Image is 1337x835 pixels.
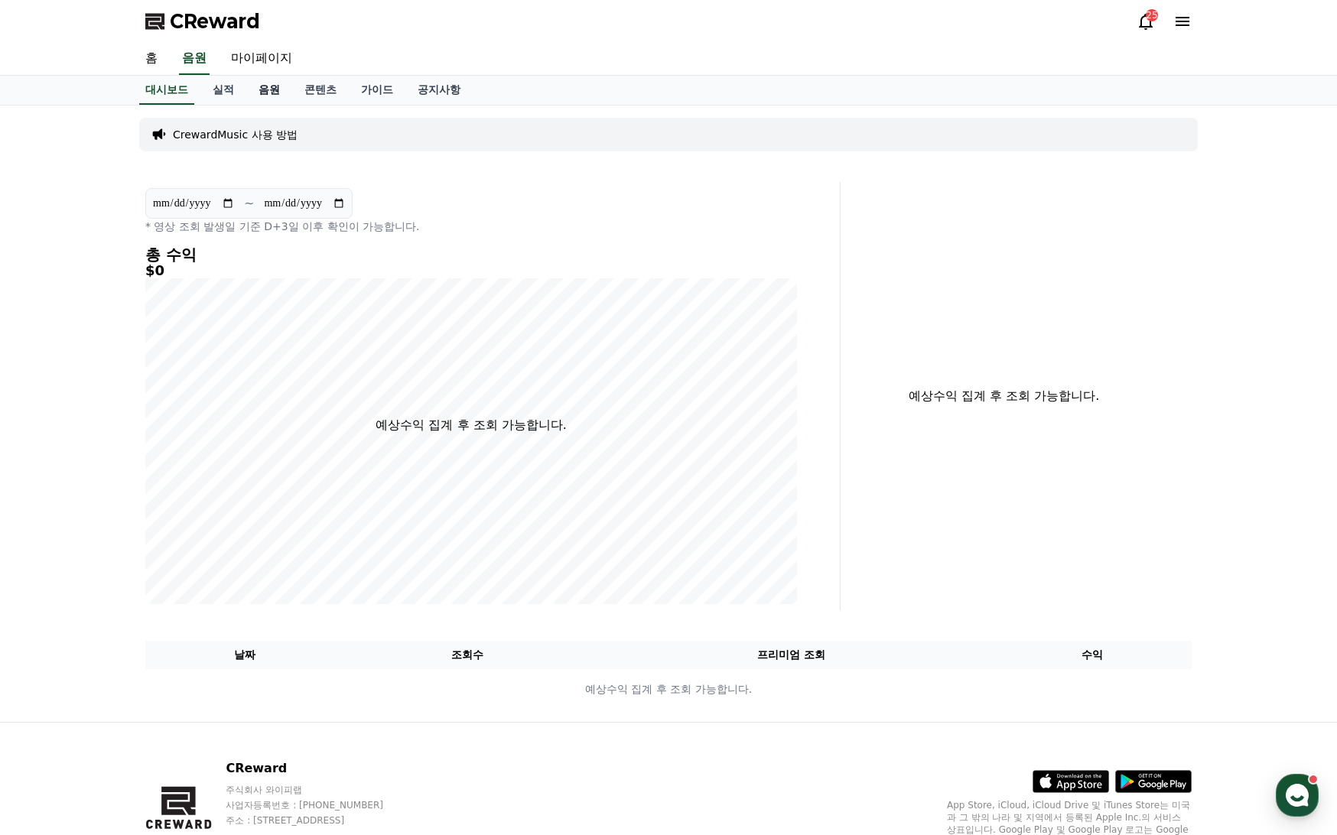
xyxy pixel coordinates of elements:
[145,219,797,234] p: * 영상 조회 발생일 기준 D+3일 이후 확인이 가능합니다.
[376,416,566,434] p: 예상수익 집계 후 조회 가능합니다.
[139,76,194,105] a: 대시보드
[226,799,412,811] p: 사업자등록번호 : [PHONE_NUMBER]
[48,508,57,520] span: 홈
[1137,12,1155,31] a: 25
[219,43,304,75] a: 마이페이지
[170,9,260,34] span: CReward
[992,641,1192,669] th: 수익
[405,76,473,105] a: 공지사항
[101,485,197,523] a: 대화
[133,43,170,75] a: 홈
[345,641,590,669] th: 조회수
[292,76,349,105] a: 콘텐츠
[226,759,412,778] p: CReward
[853,387,1155,405] p: 예상수익 집계 후 조회 가능합니다.
[173,127,298,142] a: CrewardMusic 사용 방법
[140,508,158,521] span: 대화
[226,814,412,827] p: 주소 : [STREET_ADDRESS]
[145,246,797,263] h4: 총 수익
[146,681,1191,697] p: 예상수익 집계 후 조회 가능합니다.
[349,76,405,105] a: 가이드
[226,784,412,796] p: 주식회사 와이피랩
[197,485,294,523] a: 설정
[244,194,254,213] p: ~
[236,508,255,520] span: 설정
[590,641,992,669] th: 프리미엄 조회
[145,9,260,34] a: CReward
[200,76,246,105] a: 실적
[145,641,345,669] th: 날짜
[179,43,210,75] a: 음원
[1146,9,1158,21] div: 25
[5,485,101,523] a: 홈
[145,263,797,278] h5: $0
[246,76,292,105] a: 음원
